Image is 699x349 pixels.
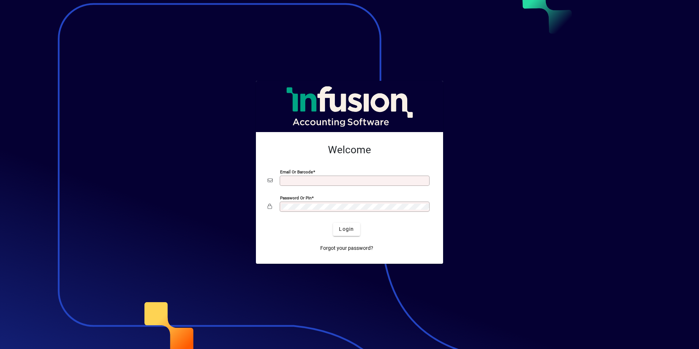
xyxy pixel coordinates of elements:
a: Forgot your password? [317,242,376,255]
span: Forgot your password? [320,244,373,252]
h2: Welcome [268,144,431,156]
span: Login [339,225,354,233]
button: Login [333,223,360,236]
mat-label: Email or Barcode [280,169,313,174]
mat-label: Password or Pin [280,195,311,200]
